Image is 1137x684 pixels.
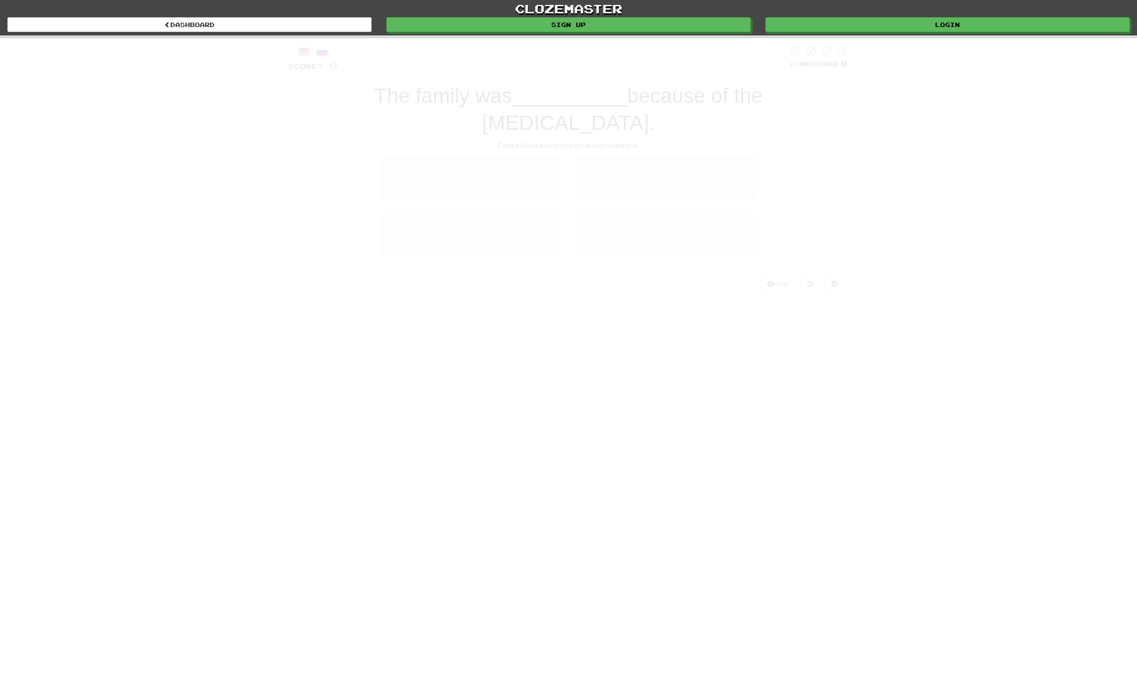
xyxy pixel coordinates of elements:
button: 3.separated [379,214,561,257]
span: To go [765,38,800,48]
div: / [288,45,338,58]
span: separated [441,228,505,243]
div: Семья была разлучена из-за коронавируса. [288,140,849,150]
small: 4 . [646,234,652,242]
small: 2 . [643,177,649,185]
span: Incorrect [521,38,583,48]
a: Dashboard [7,17,372,32]
div: Mastered [788,60,849,69]
span: Correct [290,38,339,48]
span: 49 [824,36,841,48]
span: The family was [374,84,512,107]
button: Round history (alt+y) [801,276,820,292]
span: __________ [512,84,627,107]
span: because of the [MEDICAL_DATA]. [482,84,763,134]
span: mammal [445,171,501,186]
small: 1 . [439,177,445,185]
button: Help! [761,276,796,292]
span: 0 [607,36,616,48]
span: spike [652,228,688,243]
span: 0 [329,59,338,71]
button: 2.partial [576,157,758,200]
a: Sign up [386,17,751,32]
a: Login [765,17,1130,32]
button: 1.mammal [379,157,561,200]
span: 0 [363,36,372,48]
button: 4.spike [576,214,758,257]
span: partial [649,171,691,186]
small: 3 . [435,234,441,242]
span: Score: [288,62,323,70]
span: 0 % [790,60,800,68]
